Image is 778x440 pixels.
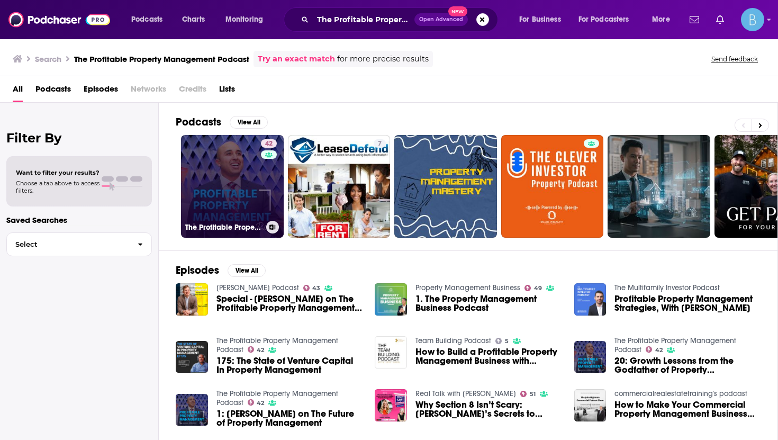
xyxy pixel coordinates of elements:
[495,338,509,344] a: 5
[534,286,542,291] span: 49
[8,10,110,30] img: Podchaser - Follow, Share and Rate Podcasts
[572,11,645,28] button: open menu
[6,232,152,256] button: Select
[614,294,761,312] span: Profitable Property Management Strategies, With [PERSON_NAME]
[218,11,277,28] button: open menu
[216,336,338,354] a: The Profitable Property Management Podcast
[520,391,536,397] a: 51
[288,135,391,238] a: 7
[614,283,720,292] a: The Multifamily Investor Podcast
[216,356,363,374] a: 175: The State of Venture Capital In Property Management
[712,11,728,29] a: Show notifications dropdown
[16,179,99,194] span: Choose a tab above to access filters.
[614,336,736,354] a: The Profitable Property Management Podcast
[337,53,429,65] span: for more precise results
[614,294,761,312] a: Profitable Property Management Strategies, With Roger Daniel
[216,409,363,427] span: 1: [PERSON_NAME] on The Future of Property Management
[219,80,235,102] a: Lists
[35,54,61,64] h3: Search
[176,341,208,373] img: 175: The State of Venture Capital In Property Management
[261,139,277,148] a: 42
[216,283,299,292] a: Peter Lohmann's Podcast
[176,264,266,277] a: EpisodesView All
[741,8,764,31] span: Logged in as BLASTmedia
[375,283,407,316] img: 1. The Property Management Business Podcast
[374,139,386,148] a: 7
[176,115,221,129] h2: Podcasts
[230,116,268,129] button: View All
[574,283,607,316] img: Profitable Property Management Strategies, With Roger Daniel
[415,336,491,345] a: Team Building Podcast
[708,55,761,64] button: Send feedback
[131,12,162,27] span: Podcasts
[257,401,264,406] span: 42
[685,11,703,29] a: Show notifications dropdown
[13,80,23,102] a: All
[6,130,152,146] h2: Filter By
[505,339,509,344] span: 5
[741,8,764,31] img: User Profile
[415,389,516,398] a: Real Talk with Leigh Brown
[415,294,562,312] a: 1. The Property Management Business Podcast
[185,223,262,232] h3: The Profitable Property Management Podcast
[179,80,206,102] span: Credits
[313,11,414,28] input: Search podcasts, credits, & more...
[645,11,683,28] button: open menu
[574,389,607,421] img: How to Make Your Commercial Property Management Business Profitable
[131,80,166,102] span: Networks
[415,400,562,418] span: Why Section 8 Isn’t Scary: [PERSON_NAME]’s Secrets to Profitable Property Management
[74,54,249,64] h3: The Profitable Property Management Podcast
[614,356,761,374] a: 20: Growth Lessons from the Godfather of Property Management
[182,12,205,27] span: Charts
[258,53,335,65] a: Try an exact match
[225,12,263,27] span: Monitoring
[519,12,561,27] span: For Business
[6,215,152,225] p: Saved Searches
[216,389,338,407] a: The Profitable Property Management Podcast
[378,139,382,149] span: 7
[375,336,407,369] img: How to Build a Profitable Property Management Business with Brad Larsen
[176,115,268,129] a: PodcastsView All
[7,241,129,248] span: Select
[614,400,761,418] a: How to Make Your Commercial Property Management Business Profitable
[16,169,99,176] span: Want to filter your results?
[84,80,118,102] a: Episodes
[294,7,508,32] div: Search podcasts, credits, & more...
[414,13,468,26] button: Open AdvancedNew
[512,11,574,28] button: open menu
[176,394,208,426] img: 1: Max Nussenbaum on The Future of Property Management
[216,409,363,427] a: 1: Max Nussenbaum on The Future of Property Management
[415,347,562,365] span: How to Build a Profitable Property Management Business with [PERSON_NAME]
[248,399,265,406] a: 42
[524,285,542,291] a: 49
[530,392,536,397] span: 51
[216,294,363,312] span: Special - [PERSON_NAME] on The Profitable Property Management Podcast
[176,283,208,316] img: Special - Peter on The Profitable Property Management Podcast
[181,135,284,238] a: 42The Profitable Property Management Podcast
[574,341,607,373] img: 20: Growth Lessons from the Godfather of Property Management
[35,80,71,102] a: Podcasts
[216,294,363,312] a: Special - Peter on The Profitable Property Management Podcast
[312,286,320,291] span: 43
[415,347,562,365] a: How to Build a Profitable Property Management Business with Brad Larsen
[176,264,219,277] h2: Episodes
[124,11,176,28] button: open menu
[265,139,273,149] span: 42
